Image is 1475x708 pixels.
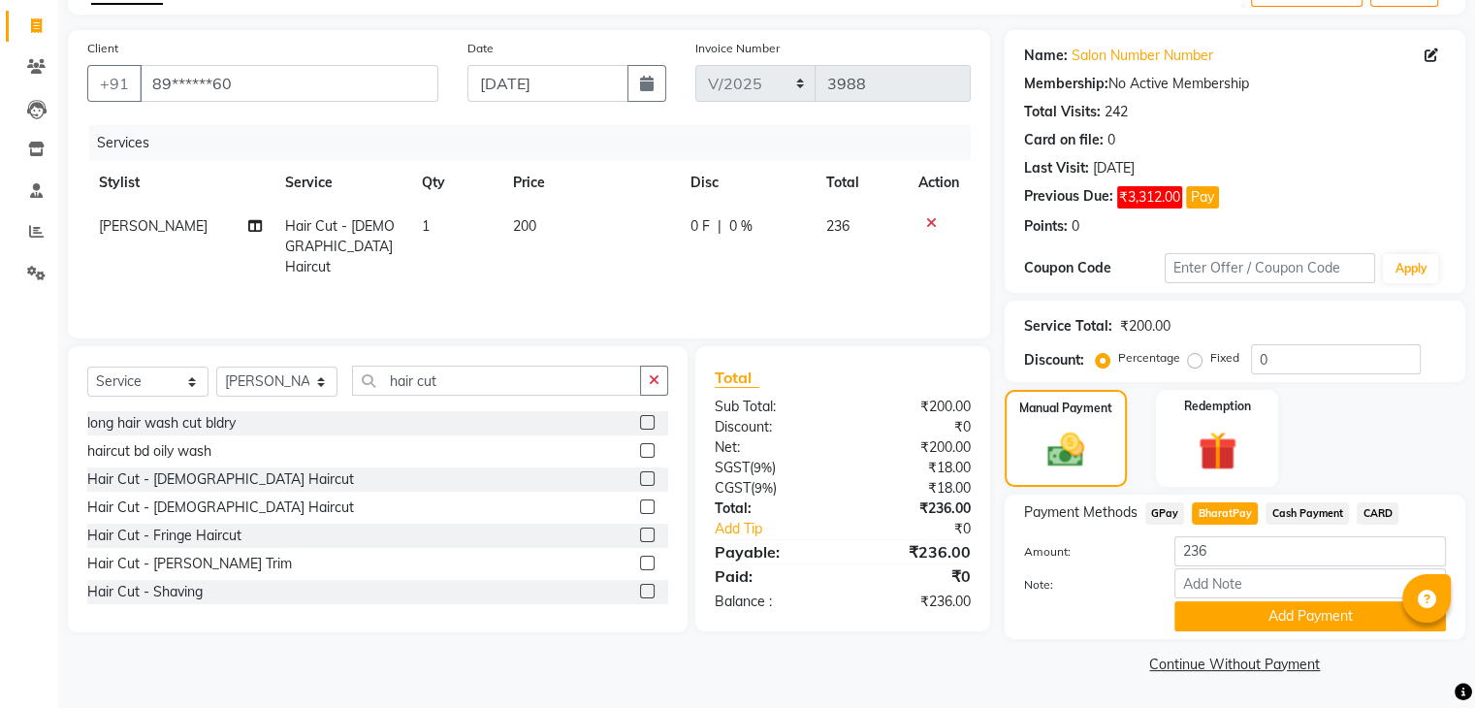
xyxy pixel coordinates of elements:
input: Search by Name/Mobile/Email/Code [140,65,438,102]
div: Services [89,125,985,161]
button: +91 [87,65,142,102]
a: Continue Without Payment [1009,655,1461,675]
div: Membership: [1024,74,1108,94]
div: Payable: [700,540,843,563]
th: Service [273,161,410,205]
span: Total [715,368,759,388]
input: Enter Offer / Coupon Code [1165,253,1376,283]
div: Total Visits: [1024,102,1101,122]
div: Hair Cut - [DEMOGRAPHIC_DATA] Haircut [87,498,354,518]
div: Sub Total: [700,397,843,417]
input: Search or Scan [352,366,641,396]
th: Disc [679,161,815,205]
span: CARD [1357,502,1398,525]
label: Percentage [1118,349,1180,367]
div: Name: [1024,46,1068,66]
span: CGST [715,479,751,497]
div: [DATE] [1093,158,1135,178]
span: 200 [513,217,536,235]
div: Balance : [700,592,843,612]
div: ₹236.00 [843,540,985,563]
span: 1 [422,217,430,235]
div: Paid: [700,564,843,588]
div: ₹0 [843,564,985,588]
img: _gift.svg [1186,427,1249,475]
div: Hair Cut - [PERSON_NAME] Trim [87,554,292,574]
div: ( ) [700,478,843,499]
div: ₹0 [866,519,984,539]
button: Pay [1186,186,1219,209]
div: Hair Cut - Fringe Haircut [87,526,241,546]
span: GPay [1145,502,1185,525]
button: Add Payment [1174,601,1446,631]
label: Date [467,40,494,57]
div: ₹18.00 [843,458,985,478]
img: _cash.svg [1036,429,1096,471]
div: ₹200.00 [843,397,985,417]
span: 9% [754,460,772,475]
label: Amount: [1010,543,1160,561]
span: [PERSON_NAME] [99,217,208,235]
div: Discount: [1024,350,1084,370]
span: 0 F [690,216,710,237]
div: 0 [1072,216,1079,237]
th: Qty [410,161,501,205]
div: Discount: [700,417,843,437]
div: ₹236.00 [843,499,985,519]
th: Total [815,161,907,205]
div: long hair wash cut bldry [87,413,236,434]
label: Invoice Number [695,40,780,57]
div: ₹200.00 [1120,316,1170,337]
span: | [718,216,721,237]
div: No Active Membership [1024,74,1446,94]
button: Apply [1383,254,1438,283]
span: 236 [826,217,850,235]
div: Card on file: [1024,130,1104,150]
div: ( ) [700,458,843,478]
div: Last Visit: [1024,158,1089,178]
th: Price [501,161,679,205]
span: 0 % [729,216,753,237]
div: Previous Due: [1024,186,1113,209]
span: Payment Methods [1024,502,1138,523]
label: Manual Payment [1019,400,1112,417]
th: Action [907,161,971,205]
div: haircut bd oily wash [87,441,211,462]
label: Client [87,40,118,57]
div: 242 [1105,102,1128,122]
label: Note: [1010,576,1160,594]
span: Cash Payment [1266,502,1349,525]
div: ₹18.00 [843,478,985,499]
input: Amount [1174,536,1446,566]
div: Coupon Code [1024,258,1165,278]
div: ₹236.00 [843,592,985,612]
div: Hair Cut - [DEMOGRAPHIC_DATA] Haircut [87,469,354,490]
div: Total: [700,499,843,519]
div: Points: [1024,216,1068,237]
span: BharatPay [1192,502,1258,525]
span: SGST [715,459,750,476]
span: Hair Cut - [DEMOGRAPHIC_DATA] Haircut [285,217,395,275]
div: ₹0 [843,417,985,437]
a: Add Tip [700,519,866,539]
input: Add Note [1174,568,1446,598]
span: 9% [754,480,773,496]
div: 0 [1107,130,1115,150]
th: Stylist [87,161,273,205]
label: Fixed [1210,349,1239,367]
div: Hair Cut - Shaving [87,582,203,602]
div: Service Total: [1024,316,1112,337]
div: Net: [700,437,843,458]
div: ₹200.00 [843,437,985,458]
a: Salon Number Number [1072,46,1213,66]
span: ₹3,312.00 [1117,186,1182,209]
label: Redemption [1184,398,1251,415]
